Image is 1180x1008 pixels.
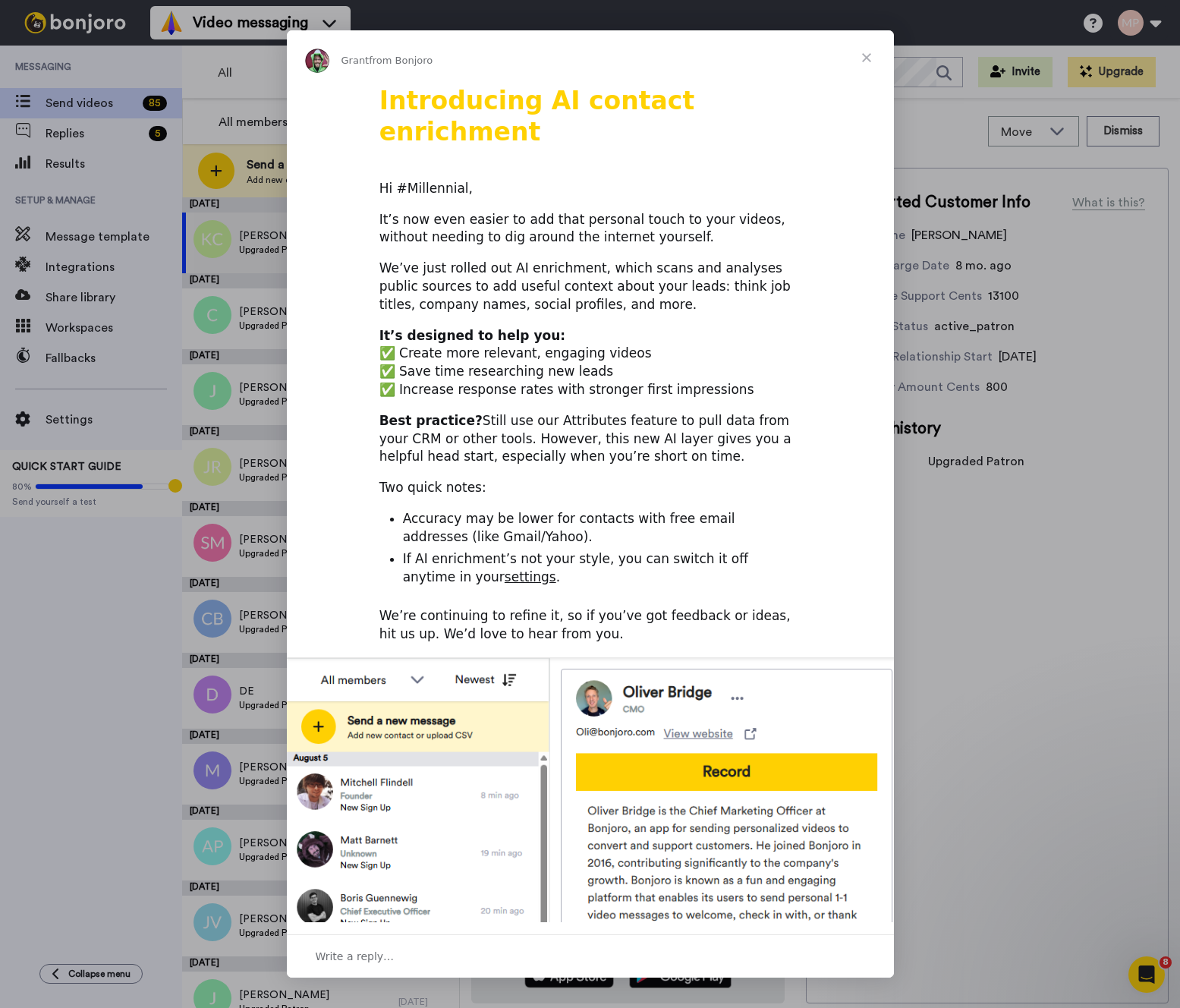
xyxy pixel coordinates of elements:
[316,947,395,966] span: Write a reply…
[341,55,370,66] span: Grant
[403,510,801,547] li: Accuracy may be lower for contacts with free email addresses (like Gmail/Yahoo).
[379,211,801,247] div: It’s now even easier to add that personal touch to your videos, without needing to dig around the...
[379,327,801,399] div: ✅ Create more relevant, engaging videos ✅ Save time researching new leads ✅ Increase response rat...
[505,569,556,584] a: settings
[379,86,695,146] b: Introducing AI contact enrichment
[379,413,483,428] b: Best practice?
[379,328,565,343] b: It’s designed to help you:
[379,479,801,497] div: Two quick notes:
[379,607,801,644] div: We’re continuing to refine it, so if you’ve got feedback or ideas, hit us up. We’d love to hear f...
[403,550,801,587] li: If AI enrichment’s not your style, you can switch it off anytime in your .
[305,49,329,73] img: Profile image for Grant
[369,55,433,66] span: from Bonjoro
[287,934,894,978] div: Open conversation and reply
[839,30,894,85] span: Close
[379,412,801,466] div: Still use our Attributes feature to pull data from your CRM or other tools. However, this new AI ...
[379,180,801,198] div: Hi #Millennial,
[379,260,801,313] div: We’ve just rolled out AI enrichment, which scans and analyses public sources to add useful contex...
